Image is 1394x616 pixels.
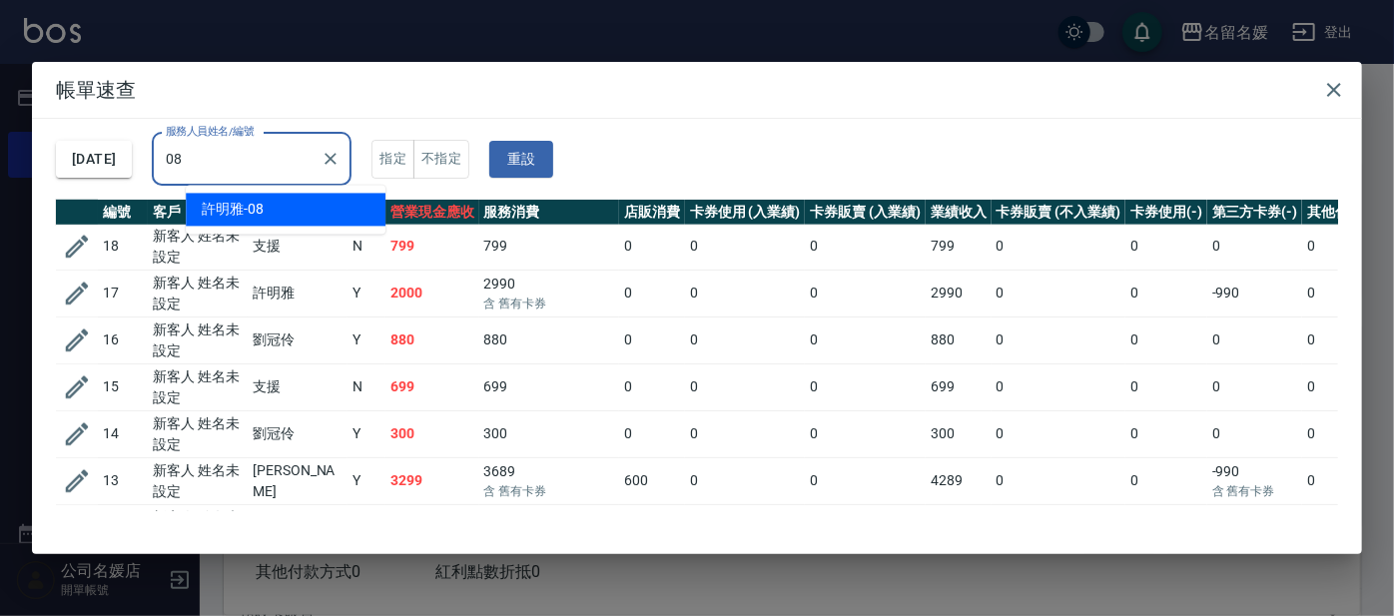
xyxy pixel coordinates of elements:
[385,363,479,410] td: 699
[98,316,148,363] td: 16
[98,270,148,316] td: 17
[148,223,248,270] td: 新客人 姓名未設定
[1207,270,1303,316] td: -990
[992,363,1125,410] td: 0
[98,457,148,504] td: 13
[248,270,348,316] td: 許明雅
[805,316,926,363] td: 0
[1207,410,1303,457] td: 0
[926,223,992,270] td: 799
[805,200,926,226] th: 卡券販賣 (入業績)
[98,410,148,457] td: 14
[619,504,685,551] td: 0
[685,200,806,226] th: 卡券使用 (入業績)
[619,223,685,270] td: 0
[148,270,248,316] td: 新客人 姓名未設定
[489,141,553,178] button: 重設
[148,363,248,410] td: 新客人 姓名未設定
[202,199,264,220] span: 許明雅 -08
[248,457,348,504] td: [PERSON_NAME]
[348,504,385,551] td: Y
[805,270,926,316] td: 0
[619,200,685,226] th: 店販消費
[1207,223,1303,270] td: 0
[1207,504,1303,551] td: 0
[371,140,414,179] button: 指定
[479,457,619,504] td: 3689
[992,316,1125,363] td: 0
[385,410,479,457] td: 300
[348,410,385,457] td: Y
[926,363,992,410] td: 699
[1125,316,1207,363] td: 0
[148,504,248,551] td: 新客人 姓名未設定
[1207,363,1303,410] td: 0
[805,504,926,551] td: 0
[685,457,806,504] td: 0
[619,270,685,316] td: 0
[1207,316,1303,363] td: 0
[992,457,1125,504] td: 0
[98,223,148,270] td: 18
[926,410,992,457] td: 300
[926,200,992,226] th: 業績收入
[248,316,348,363] td: 劉冠伶
[1207,200,1303,226] th: 第三方卡券(-)
[1125,504,1207,551] td: 0
[479,363,619,410] td: 699
[98,363,148,410] td: 15
[385,457,479,504] td: 3299
[685,504,806,551] td: 0
[348,363,385,410] td: N
[992,223,1125,270] td: 0
[385,200,479,226] th: 營業現金應收
[479,316,619,363] td: 880
[1207,457,1303,504] td: -990
[992,200,1125,226] th: 卡券販賣 (不入業績)
[248,363,348,410] td: 支援
[805,410,926,457] td: 0
[484,295,614,312] p: 含 舊有卡券
[348,316,385,363] td: Y
[385,270,479,316] td: 2000
[926,457,992,504] td: 4289
[248,223,348,270] td: 支援
[385,223,479,270] td: 799
[479,200,619,226] th: 服務消費
[148,316,248,363] td: 新客人 姓名未設定
[248,504,348,551] td: 支援
[348,457,385,504] td: Y
[479,223,619,270] td: 799
[248,410,348,457] td: 劉冠伶
[1125,270,1207,316] td: 0
[992,504,1125,551] td: 0
[805,223,926,270] td: 0
[32,62,1362,118] h2: 帳單速查
[1125,200,1207,226] th: 卡券使用(-)
[805,363,926,410] td: 0
[385,504,479,551] td: 320
[348,223,385,270] td: N
[479,270,619,316] td: 2990
[479,410,619,457] td: 300
[413,140,469,179] button: 不指定
[98,504,148,551] td: 12
[1125,223,1207,270] td: 0
[685,270,806,316] td: 0
[148,200,248,226] th: 客戶
[166,124,254,139] label: 服務人員姓名/編號
[484,482,614,500] p: 含 舊有卡券
[479,504,619,551] td: 320
[317,145,345,173] button: Clear
[1212,482,1298,500] p: 含 舊有卡券
[1125,410,1207,457] td: 0
[926,504,992,551] td: 320
[619,457,685,504] td: 600
[385,316,479,363] td: 880
[148,410,248,457] td: 新客人 姓名未設定
[348,270,385,316] td: Y
[56,141,132,178] button: [DATE]
[619,410,685,457] td: 0
[685,363,806,410] td: 0
[98,200,148,226] th: 編號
